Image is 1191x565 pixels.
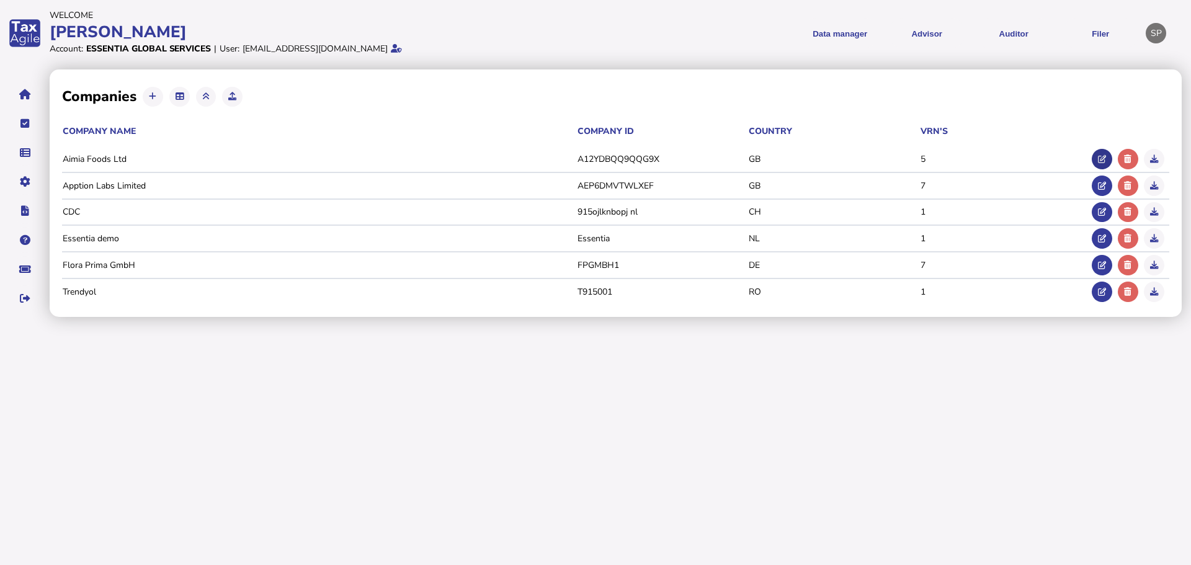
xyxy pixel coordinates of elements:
[12,169,38,195] button: Manage settings
[62,259,577,272] td: Flora Prima GmbH
[12,140,38,166] button: Data manager
[748,285,920,298] td: RO
[50,9,592,21] div: Welcome
[62,205,577,218] td: CDC
[801,18,879,48] button: Shows a dropdown of Data manager options
[920,153,1092,166] td: 5
[50,21,592,43] div: [PERSON_NAME]
[920,125,1092,146] th: VRN's
[12,81,38,107] button: Home
[12,198,38,224] button: Developer hub links
[12,256,38,282] button: Raise a support ticket
[748,259,920,272] td: DE
[50,43,83,55] div: Account:
[62,179,577,192] td: Apption Labs Limited
[748,232,920,245] td: NL
[62,232,577,245] td: Essentia demo
[577,285,749,298] td: T915001
[920,232,1092,245] td: 1
[12,110,38,136] button: Tasks
[214,43,216,55] div: |
[920,285,1092,298] td: 1
[169,87,190,107] button: Export companies to Excel
[748,179,920,192] td: GB
[577,179,749,192] td: AEP6DMVTWLXEF
[577,125,749,146] th: Company ID
[243,43,388,55] div: [EMAIL_ADDRESS][DOMAIN_NAME]
[1061,18,1140,48] button: Filer
[62,153,577,166] td: Aimia Foods Ltd
[577,259,749,272] td: FPGMBH1
[196,87,216,107] button: Upload companies from Excel
[86,43,211,55] div: Essentia Global Services
[62,125,577,146] th: Company Name
[577,232,749,245] td: Essentia
[598,18,1140,48] menu: navigate products
[222,87,243,107] button: Upload a single company
[577,205,749,218] td: 915ojlknbopj nl
[975,18,1053,48] button: Auditor
[888,18,966,48] button: Shows a dropdown of VAT Advisor options
[62,85,1169,109] h2: Companies
[220,43,239,55] div: User:
[1146,23,1166,43] div: Profile settings
[920,205,1092,218] td: 1
[920,259,1092,272] td: 7
[12,285,38,311] button: Sign out
[62,285,577,298] td: Trendyol
[748,205,920,218] td: CH
[12,227,38,253] button: Help pages
[143,87,163,107] button: Add a new company
[748,125,920,146] th: Country
[920,179,1092,192] td: 7
[577,153,749,166] td: A12YDBQQ9QQG9X
[391,44,402,53] i: Email verified
[748,153,920,166] td: GB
